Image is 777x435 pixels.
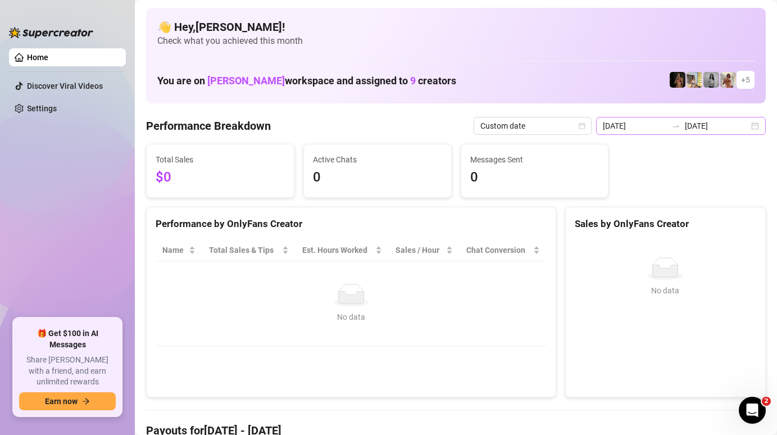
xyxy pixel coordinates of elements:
[762,397,771,406] span: 2
[739,397,766,424] iframe: Intercom live chat
[19,355,116,388] span: Share [PERSON_NAME] with a friend, and earn unlimited rewards
[671,121,680,130] span: swap-right
[27,81,103,90] a: Discover Viral Videos
[27,104,57,113] a: Settings
[579,123,585,129] span: calendar
[156,153,285,166] span: Total Sales
[302,244,374,256] div: Est. Hours Worked
[579,284,752,297] div: No data
[460,239,547,261] th: Chat Conversion
[82,397,90,405] span: arrow-right
[19,328,116,350] span: 🎁 Get $100 in AI Messages
[703,72,719,88] img: A
[575,216,756,232] div: Sales by OnlyFans Creator
[156,239,202,261] th: Name
[671,121,680,130] span: to
[157,19,755,35] h4: 👋 Hey, [PERSON_NAME] !
[396,244,444,256] span: Sales / Hour
[389,239,460,261] th: Sales / Hour
[202,239,295,261] th: Total Sales & Tips
[162,244,187,256] span: Name
[27,53,48,62] a: Home
[685,120,749,132] input: End date
[209,244,279,256] span: Total Sales & Tips
[9,27,93,38] img: logo-BBDzfeDw.svg
[313,153,442,166] span: Active Chats
[466,244,531,256] span: Chat Conversion
[410,75,416,87] span: 9
[480,117,585,134] span: Custom date
[720,72,736,88] img: Green
[146,118,271,134] h4: Performance Breakdown
[313,167,442,188] span: 0
[156,216,547,232] div: Performance by OnlyFans Creator
[470,153,599,166] span: Messages Sent
[45,397,78,406] span: Earn now
[670,72,685,88] img: D
[741,74,750,86] span: + 5
[470,167,599,188] span: 0
[603,120,667,132] input: Start date
[19,392,116,410] button: Earn nowarrow-right
[157,75,456,87] h1: You are on workspace and assigned to creators
[207,75,285,87] span: [PERSON_NAME]
[157,35,755,47] span: Check what you achieved this month
[167,311,535,323] div: No data
[687,72,702,88] img: Prinssesa4u
[156,167,285,188] span: $0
